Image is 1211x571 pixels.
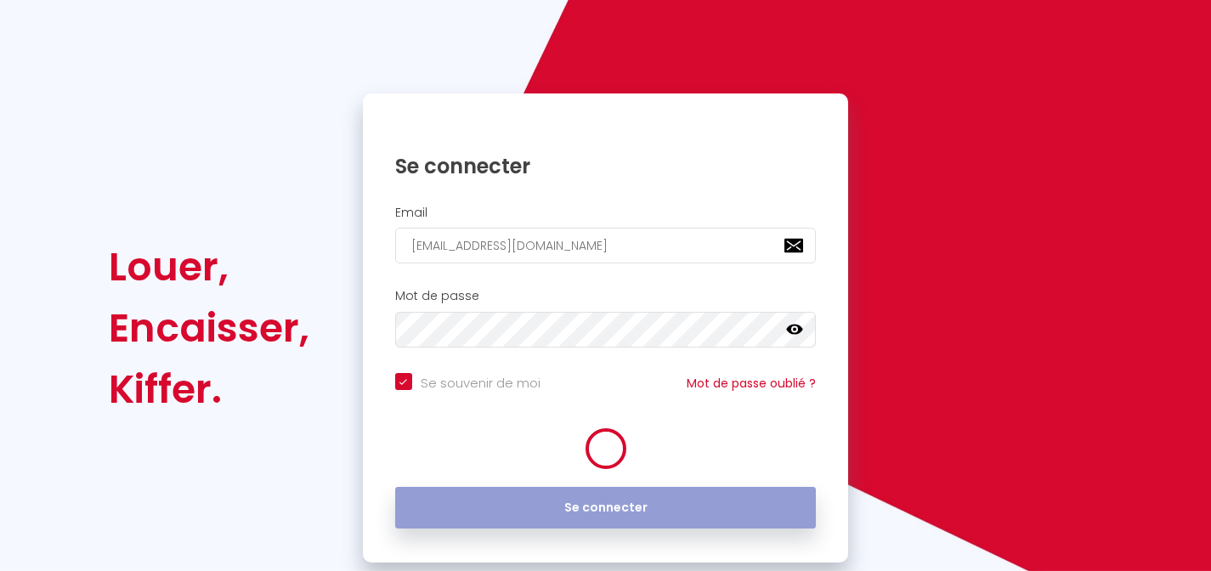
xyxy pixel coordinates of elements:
[395,289,817,303] h2: Mot de passe
[395,487,817,529] button: Se connecter
[395,206,817,220] h2: Email
[109,236,309,297] div: Louer,
[14,7,65,58] button: Ouvrir le widget de chat LiveChat
[395,153,817,179] h1: Se connecter
[395,228,817,263] input: Ton Email
[109,297,309,359] div: Encaisser,
[687,375,816,392] a: Mot de passe oublié ?
[109,359,309,420] div: Kiffer.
